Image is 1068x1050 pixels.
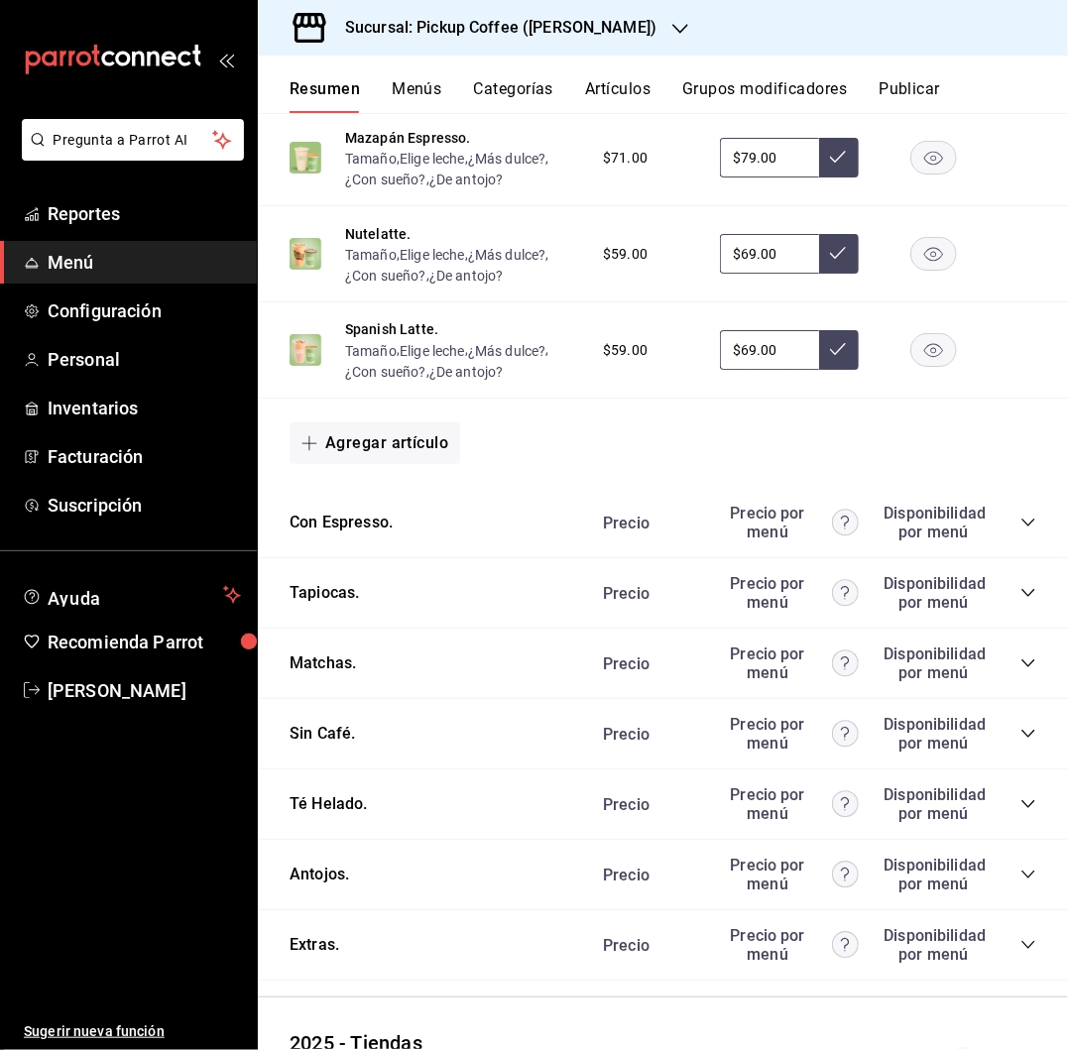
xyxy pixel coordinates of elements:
[884,504,983,541] div: Disponibilidad por menú
[1020,585,1036,601] button: collapse-category-row
[1020,867,1036,882] button: collapse-category-row
[720,926,859,964] div: Precio por menú
[218,52,234,67] button: open_drawer_menu
[290,334,321,366] img: Preview
[290,582,360,605] button: Tapiocas.
[603,340,648,361] span: $59.00
[720,574,859,612] div: Precio por menú
[682,79,847,113] button: Grupos modificadores
[48,395,241,421] span: Inventarios
[400,149,465,169] button: Elige leche
[720,856,859,893] div: Precio por menú
[345,128,471,148] button: Mazapán Espresso.
[1020,655,1036,671] button: collapse-category-row
[468,341,546,361] button: ¿Más dulce?
[345,341,397,361] button: Tamaño
[345,149,397,169] button: Tamaño
[48,443,241,470] span: Facturación
[720,504,859,541] div: Precio por menú
[345,245,397,265] button: Tamaño
[1020,515,1036,530] button: collapse-category-row
[720,330,819,370] input: Sin ajuste
[1020,937,1036,953] button: collapse-category-row
[884,574,983,612] div: Disponibilidad por menú
[603,244,648,265] span: $59.00
[585,79,651,113] button: Artículos
[1020,726,1036,742] button: collapse-category-row
[1020,796,1036,812] button: collapse-category-row
[54,130,213,151] span: Pregunta a Parrot AI
[290,142,321,174] img: Preview
[583,514,710,532] div: Precio
[290,864,349,886] button: Antojos.
[583,795,710,814] div: Precio
[429,362,504,382] button: ¿De antojo?
[583,725,710,744] div: Precio
[24,1021,241,1042] span: Sugerir nueva función
[720,138,819,177] input: Sin ajuste
[400,341,465,361] button: Elige leche
[468,245,546,265] button: ¿Más dulce?
[48,297,241,324] span: Configuración
[884,785,983,823] div: Disponibilidad por menú
[720,644,859,682] div: Precio por menú
[345,319,438,339] button: Spanish Latte.
[48,583,215,607] span: Ayuda
[290,652,356,675] button: Matchas.
[345,244,583,287] div: , , , ,
[345,266,426,286] button: ¿Con sueño?
[290,238,321,270] img: Preview
[429,266,504,286] button: ¿De antojo?
[884,856,983,893] div: Disponibilidad por menú
[884,715,983,753] div: Disponibilidad por menú
[48,346,241,373] span: Personal
[468,149,546,169] button: ¿Más dulce?
[474,79,554,113] button: Categorías
[720,715,859,753] div: Precio por menú
[290,79,1068,113] div: navigation tabs
[14,144,244,165] a: Pregunta a Parrot AI
[345,362,426,382] button: ¿Con sueño?
[345,224,412,244] button: Nutelatte.
[583,654,710,673] div: Precio
[345,339,583,382] div: , , , ,
[720,785,859,823] div: Precio por menú
[48,200,241,227] span: Reportes
[290,934,339,957] button: Extras.
[429,170,504,189] button: ¿De antojo?
[290,723,356,746] button: Sin Café.
[392,79,441,113] button: Menús
[290,793,368,816] button: Té Helado.
[48,249,241,276] span: Menú
[879,79,940,113] button: Publicar
[884,644,983,682] div: Disponibilidad por menú
[290,422,460,464] button: Agregar artículo
[48,677,241,704] span: [PERSON_NAME]
[884,926,983,964] div: Disponibilidad por menú
[400,245,465,265] button: Elige leche
[329,16,656,40] h3: Sucursal: Pickup Coffee ([PERSON_NAME])
[48,492,241,519] span: Suscripción
[583,584,710,603] div: Precio
[290,512,393,534] button: Con Espresso.
[583,866,710,884] div: Precio
[48,629,241,655] span: Recomienda Parrot
[345,170,426,189] button: ¿Con sueño?
[290,79,360,113] button: Resumen
[583,936,710,955] div: Precio
[22,119,244,161] button: Pregunta a Parrot AI
[603,148,648,169] span: $71.00
[720,234,819,274] input: Sin ajuste
[345,148,583,190] div: , , , ,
